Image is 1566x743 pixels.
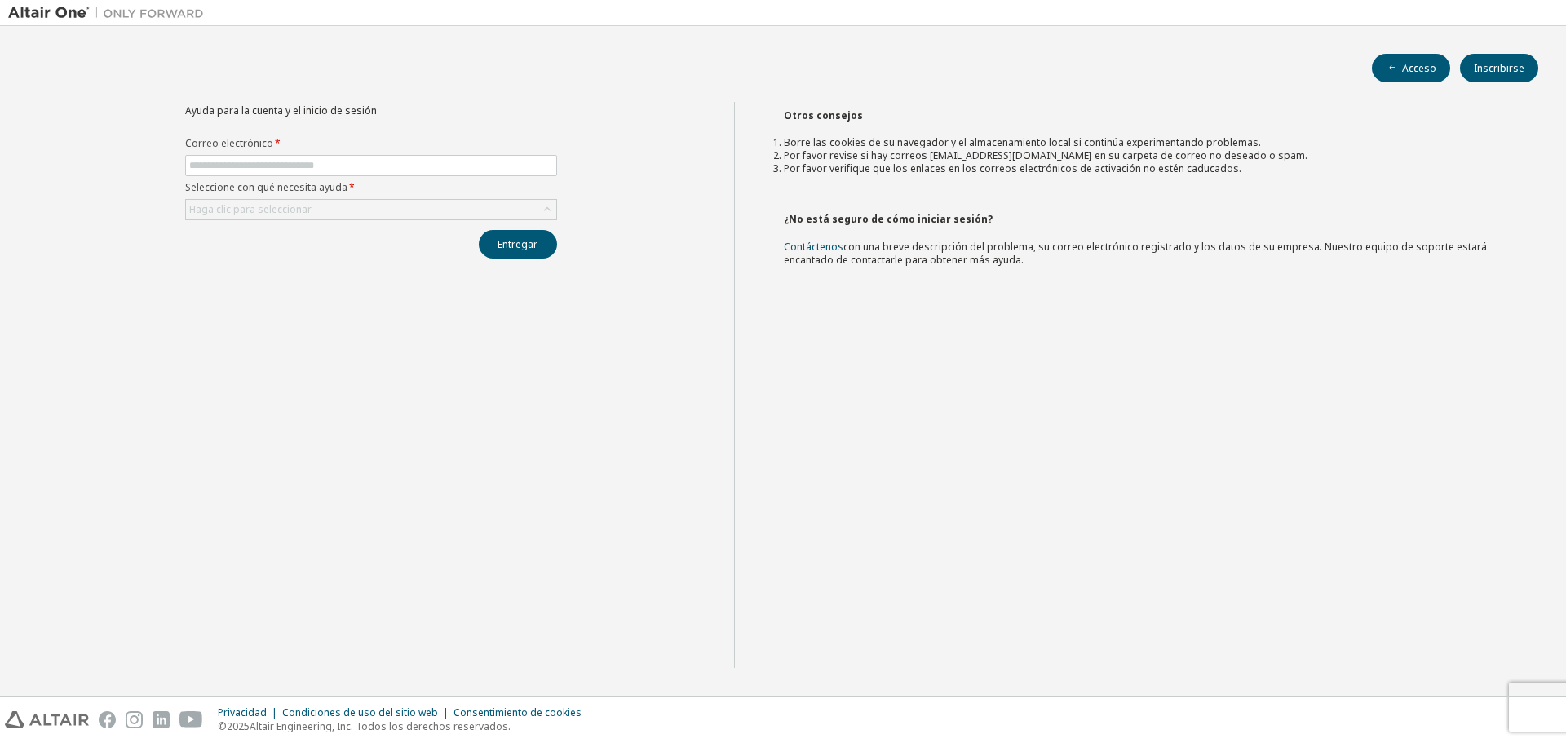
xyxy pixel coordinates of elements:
div: Haga clic para seleccionar [186,200,556,219]
font: Por favor revise si hay correos [EMAIL_ADDRESS][DOMAIN_NAME] en su carpeta de correo no deseado o... [784,148,1307,162]
img: instagram.svg [126,711,143,728]
font: Correo electrónico [185,136,273,150]
font: Otros consejos [784,108,863,122]
font: con una breve descripción del problema, su correo electrónico registrado y los datos de su empres... [784,240,1487,267]
font: Haga clic para seleccionar [189,202,312,216]
font: © [218,719,227,733]
img: youtube.svg [179,711,203,728]
button: Inscribirse [1460,54,1538,82]
font: ¿No está seguro de cómo iniciar sesión? [784,212,993,226]
img: altair_logo.svg [5,711,89,728]
font: Privacidad [218,705,267,719]
font: Entregar [498,237,537,251]
img: linkedin.svg [153,711,170,728]
font: Consentimiento de cookies [453,705,582,719]
font: Inscribirse [1474,61,1524,75]
a: Contáctenos [784,240,843,254]
font: Seleccione con qué necesita ayuda [185,180,347,194]
font: Por favor verifique que los enlaces en los correos electrónicos de activación no estén caducados. [784,161,1241,175]
font: 2025 [227,719,250,733]
font: Ayuda para la cuenta y el inicio de sesión [185,104,377,117]
img: facebook.svg [99,711,116,728]
font: Condiciones de uso del sitio web [282,705,438,719]
img: Altair Uno [8,5,212,21]
font: Borre las cookies de su navegador y el almacenamiento local si continúa experimentando problemas. [784,135,1261,149]
font: Acceso [1402,61,1436,75]
font: Altair Engineering, Inc. Todos los derechos reservados. [250,719,511,733]
button: Entregar [479,230,557,259]
button: Acceso [1372,54,1450,82]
